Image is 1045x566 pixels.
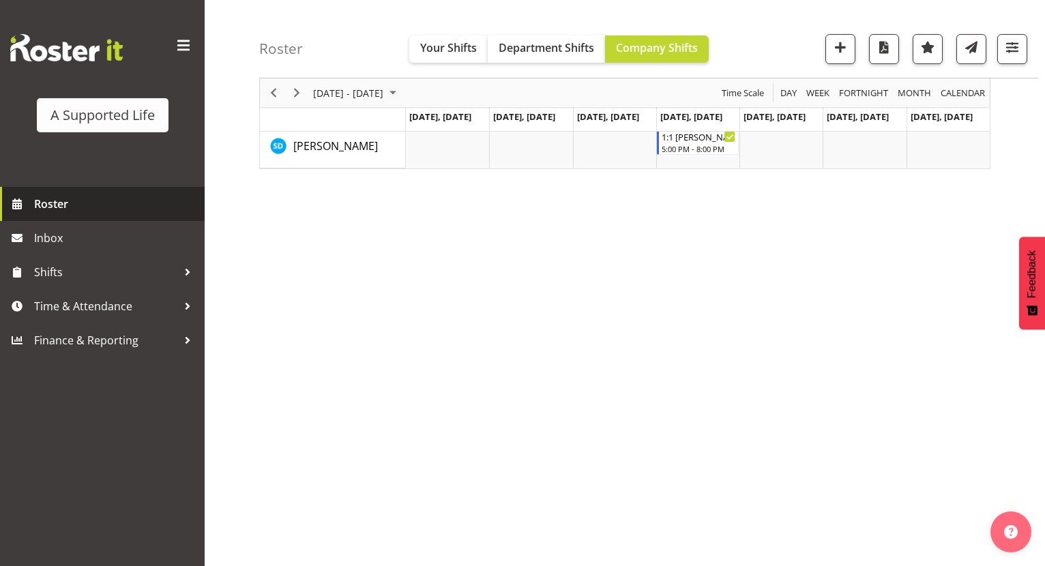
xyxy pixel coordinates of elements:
[293,138,378,154] a: [PERSON_NAME]
[34,330,177,351] span: Finance & Reporting
[50,105,155,125] div: A Supported Life
[34,228,198,248] span: Inbox
[488,35,605,63] button: Department Shifts
[997,34,1027,64] button: Filter Shifts
[293,138,378,153] span: [PERSON_NAME]
[34,296,177,316] span: Time & Attendance
[260,128,406,168] td: Skylah Davidson resource
[312,85,385,102] span: [DATE] - [DATE]
[409,110,471,123] span: [DATE], [DATE]
[778,85,799,102] button: Timeline Day
[657,129,739,155] div: Skylah Davidson"s event - 1:1 Shannon Begin From Thursday, September 4, 2025 at 5:00:00 PM GMT+12...
[605,35,709,63] button: Company Shifts
[262,78,285,107] div: Previous
[285,78,308,107] div: Next
[805,85,831,102] span: Week
[420,40,477,55] span: Your Shifts
[577,110,639,123] span: [DATE], [DATE]
[34,262,177,282] span: Shifts
[662,143,735,154] div: 5:00 PM - 8:00 PM
[720,85,765,102] span: Time Scale
[10,34,123,61] img: Rosterit website logo
[779,85,798,102] span: Day
[804,85,832,102] button: Timeline Week
[956,34,986,64] button: Send a list of all shifts for the selected filtered period to all rostered employees.
[288,85,306,102] button: Next
[660,110,722,123] span: [DATE], [DATE]
[311,85,402,102] button: September 01 - 07, 2025
[265,85,283,102] button: Previous
[720,85,767,102] button: Time Scale
[911,110,973,123] span: [DATE], [DATE]
[838,85,889,102] span: Fortnight
[896,85,932,102] span: Month
[34,194,198,214] span: Roster
[939,85,986,102] span: calendar
[939,85,988,102] button: Month
[493,110,555,123] span: [DATE], [DATE]
[1019,237,1045,329] button: Feedback - Show survey
[825,34,855,64] button: Add a new shift
[837,85,891,102] button: Fortnight
[1004,525,1018,539] img: help-xxl-2.png
[869,34,899,64] button: Download a PDF of the roster according to the set date range.
[259,31,990,169] div: Timeline Week of September 3, 2025
[913,34,943,64] button: Highlight an important date within the roster.
[499,40,594,55] span: Department Shifts
[1026,250,1038,298] span: Feedback
[896,85,934,102] button: Timeline Month
[259,41,303,57] h4: Roster
[827,110,889,123] span: [DATE], [DATE]
[662,130,735,143] div: 1:1 [PERSON_NAME]
[616,40,698,55] span: Company Shifts
[409,35,488,63] button: Your Shifts
[744,110,806,123] span: [DATE], [DATE]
